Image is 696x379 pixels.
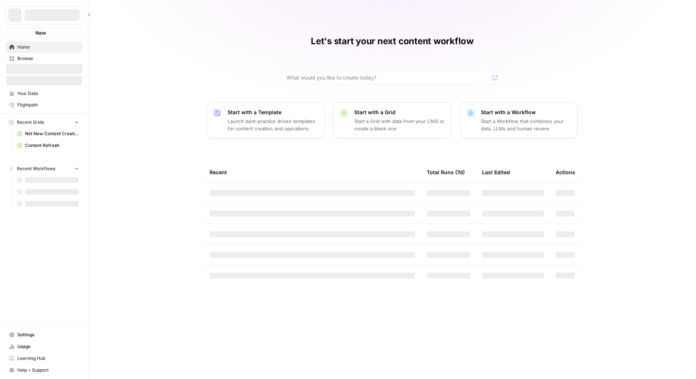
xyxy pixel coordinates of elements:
[427,162,465,182] div: Total Runs (7d)
[6,117,82,128] button: Recent Grids
[6,329,82,341] a: Settings
[6,364,82,376] button: Help + Support
[14,128,82,140] a: Net New Content Creation
[287,74,489,81] input: What would you like to create today?
[6,163,82,174] button: Recent Workflows
[35,29,46,36] span: New
[25,142,79,149] span: Content Refresh
[6,99,82,111] a: Flightpath
[17,355,79,362] span: Learning Hub
[17,165,55,172] span: Recent Workflows
[6,27,82,38] button: New
[210,162,415,182] div: Recent
[6,341,82,352] a: Usage
[481,117,572,132] p: Start a Workflow that combines your data, LLMs and human review
[17,55,79,62] span: Browse
[6,53,82,64] a: Browse
[17,343,79,350] span: Usage
[17,367,79,373] span: Help + Support
[6,41,82,53] a: Home
[228,117,318,132] p: Launch best-practice driven templates for content creation and operations
[17,90,79,97] span: Your Data
[481,109,572,116] p: Start with a Workflow
[17,102,79,108] span: Flightpath
[333,102,451,138] button: Start with a GridStart a Grid with data from your CMS or create a blank one
[17,331,79,338] span: Settings
[25,130,79,137] span: Net New Content Creation
[6,88,82,99] a: Your Data
[6,352,82,364] a: Learning Hub
[14,140,82,151] a: Content Refresh
[17,119,44,126] span: Recent Grids
[207,102,324,138] button: Start with a TemplateLaunch best-practice driven templates for content creation and operations
[460,102,578,138] button: Start with a WorkflowStart a Workflow that combines your data, LLMs and human review
[556,162,575,182] div: Actions
[228,109,318,116] p: Start with a Template
[354,109,445,116] p: Start with a Grid
[482,162,510,182] div: Last Edited
[354,117,445,132] p: Start a Grid with data from your CMS or create a blank one
[311,35,474,47] h1: Let's start your next content workflow
[17,44,79,50] span: Home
